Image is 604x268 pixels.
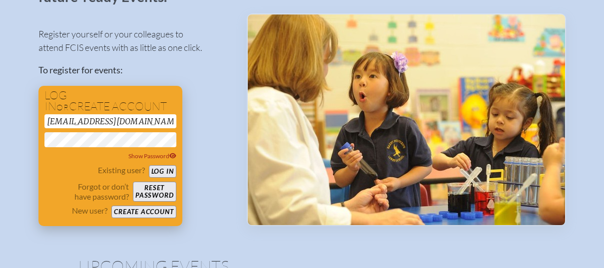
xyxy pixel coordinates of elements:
p: Register yourself or your colleagues to attend FCIS events with as little as one click. [38,27,231,54]
button: Resetpassword [133,182,176,202]
span: or [56,102,69,112]
p: To register for events: [38,63,231,77]
button: Create account [111,206,176,218]
input: Email [44,114,176,128]
p: Forgot or don’t have password? [44,182,129,202]
button: Log in [149,165,176,178]
span: Show Password [128,152,176,160]
img: Events [248,14,565,225]
h1: Log in create account [44,90,176,112]
p: New user? [72,206,107,216]
p: Existing user? [98,165,145,175]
